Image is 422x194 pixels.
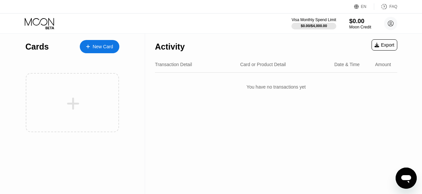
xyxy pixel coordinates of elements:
div: Card or Product Detail [240,62,286,67]
div: Date & Time [334,62,360,67]
div: Transaction Detail [155,62,192,67]
div: Export [372,39,397,51]
div: New Card [80,40,119,53]
div: $0.00Moon Credit [349,18,371,29]
div: New Card [93,44,113,50]
div: Visa Monthly Spend Limit [291,18,336,22]
div: Cards [25,42,49,52]
div: EN [354,3,374,10]
div: EN [361,4,367,9]
div: Activity [155,42,185,52]
iframe: Button to launch messaging window [396,168,417,189]
div: Visa Monthly Spend Limit$0.00/$4,000.00 [291,18,336,29]
div: You have no transactions yet [155,78,397,96]
div: Moon Credit [349,25,371,29]
div: FAQ [389,4,397,9]
div: $0.00 [349,18,371,24]
div: $0.00 / $4,000.00 [301,24,327,28]
div: Amount [375,62,391,67]
div: Export [375,42,394,48]
div: FAQ [374,3,397,10]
